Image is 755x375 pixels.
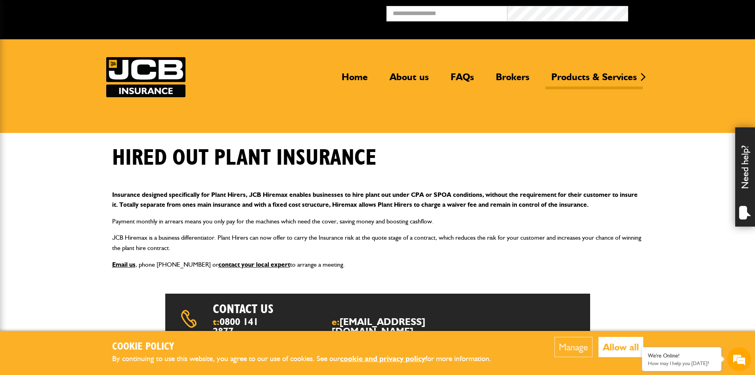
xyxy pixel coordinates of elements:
a: cookie and privacy policy [340,354,425,363]
a: contact your local expert [218,261,290,268]
a: 0800 141 2877 [213,316,258,337]
h2: Cookie Policy [112,341,505,353]
h2: Contact us [213,302,399,317]
a: Products & Services [545,71,643,89]
div: We're Online! [648,352,715,359]
a: FAQs [445,71,480,89]
button: Allow all [598,337,643,357]
button: Manage [554,337,593,357]
a: [EMAIL_ADDRESS][DOMAIN_NAME] [332,316,425,337]
a: JCB Insurance Services [106,57,185,97]
img: JCB Insurance Services logo [106,57,185,97]
button: Broker Login [628,6,749,18]
p: JCB Hiremax is a business differentiator. Plant Hirers can now offer to carry the Insurance risk ... [112,233,643,253]
a: Email us [112,261,136,268]
h1: Hired out plant insurance [112,145,377,171]
span: e: [332,317,465,336]
p: How may I help you today? [648,360,715,366]
p: Insurance designed specifically for Plant Hirers, JCB Hiremax enables businesses to hire plant ou... [112,190,643,210]
a: Brokers [490,71,535,89]
a: Home [336,71,374,89]
div: Need help? [735,127,755,227]
a: About us [384,71,435,89]
p: By continuing to use this website, you agree to our use of cookies. See our for more information. [112,353,505,365]
span: t: [213,317,265,336]
p: , phone [PHONE_NUMBER] or to arrange a meeting. [112,260,643,270]
p: Payment monthly in arrears means you only pay for the machines which need the cover, saving money... [112,216,643,227]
